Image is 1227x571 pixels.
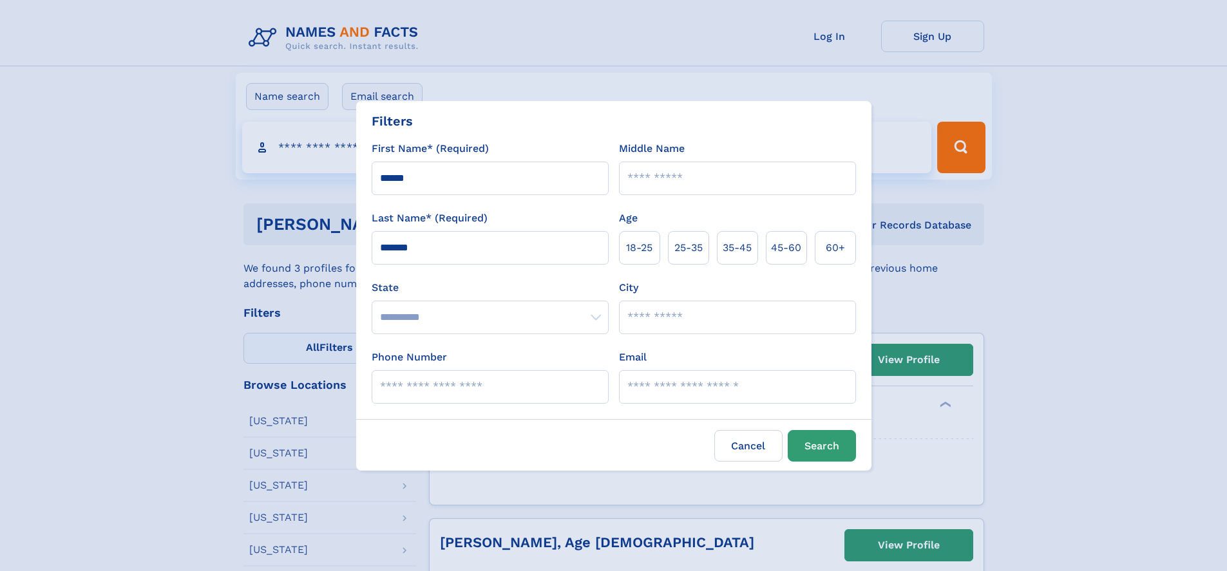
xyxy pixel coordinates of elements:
button: Search [788,430,856,462]
label: First Name* (Required) [372,141,489,156]
label: State [372,280,609,295]
div: Filters [372,111,413,131]
span: 25‑35 [674,240,703,256]
span: 35‑45 [723,240,752,256]
label: City [619,280,638,295]
span: 18‑25 [626,240,652,256]
label: Cancel [714,430,783,462]
label: Middle Name [619,141,685,156]
label: Last Name* (Required) [372,211,488,226]
label: Phone Number [372,350,447,365]
span: 45‑60 [771,240,801,256]
label: Email [619,350,647,365]
span: 60+ [826,240,845,256]
label: Age [619,211,638,226]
